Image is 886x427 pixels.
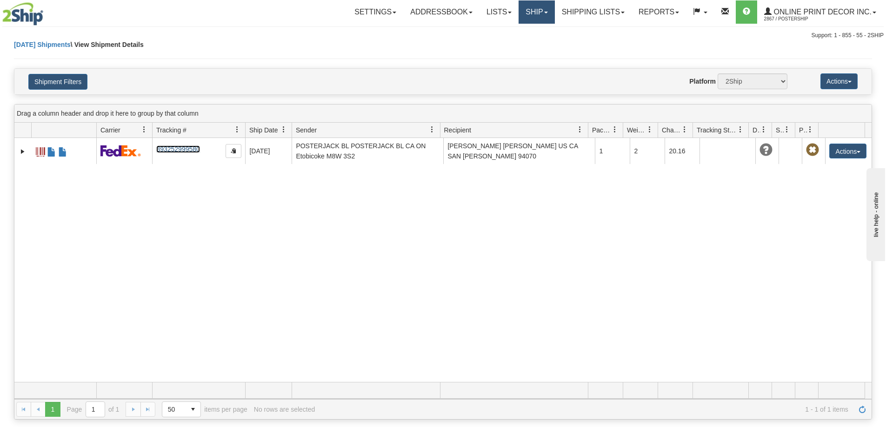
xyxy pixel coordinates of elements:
[642,122,658,138] a: Weight filter column settings
[7,8,86,15] div: live help - online
[776,125,784,135] span: Shipment Issues
[276,122,292,138] a: Ship Date filter column settings
[806,144,819,157] span: Pickup Not Assigned
[424,122,440,138] a: Sender filter column settings
[226,144,241,158] button: Copy to clipboard
[756,122,772,138] a: Delivery Status filter column settings
[249,125,278,135] span: Ship Date
[47,143,56,158] a: Commercial Invoice
[58,143,67,158] a: USMCA CO
[865,166,885,261] iframe: chat widget
[779,122,795,138] a: Shipment Issues filter column settings
[136,122,152,138] a: Carrier filter column settings
[764,14,834,24] span: 2867 / PosterShip
[595,138,630,164] td: 1
[759,144,773,157] span: Unknown
[156,125,187,135] span: Tracking #
[67,401,120,417] span: Page of 1
[2,2,43,26] img: logo2867.jpg
[572,122,588,138] a: Recipient filter column settings
[592,125,612,135] span: Packages
[321,406,848,413] span: 1 - 1 of 1 items
[733,122,748,138] a: Tracking Status filter column settings
[519,0,554,24] a: Ship
[829,144,866,158] button: Actions
[665,138,699,164] td: 20.16
[555,0,632,24] a: Shipping lists
[292,138,443,164] td: POSTERJACK BL POSTERJACK BL CA ON Etobicoke M8W 3S2
[14,105,872,123] div: grid grouping header
[630,138,665,164] td: 2
[627,125,646,135] span: Weight
[753,125,760,135] span: Delivery Status
[444,125,471,135] span: Recipient
[71,41,144,48] span: \ View Shipment Details
[245,138,292,164] td: [DATE]
[689,77,716,86] label: Platform
[697,125,737,135] span: Tracking Status
[296,125,317,135] span: Sender
[156,145,200,153] a: 393252999580
[347,0,403,24] a: Settings
[772,8,872,16] span: Online Print Decor Inc.
[168,405,180,414] span: 50
[162,401,201,417] span: Page sizes drop down
[28,74,87,90] button: Shipment Filters
[229,122,245,138] a: Tracking # filter column settings
[186,402,200,417] span: select
[820,73,858,89] button: Actions
[403,0,480,24] a: Addressbook
[855,402,870,417] a: Refresh
[36,143,45,158] a: Label
[2,32,884,39] div: Support: 1 - 855 - 55 - 2SHIP
[86,402,105,417] input: Page 1
[802,122,818,138] a: Pickup Status filter column settings
[14,41,71,48] a: [DATE] Shipments
[757,0,883,24] a: Online Print Decor Inc. 2867 / PosterShip
[162,401,247,417] span: items per page
[45,402,60,417] span: Page 1
[662,125,681,135] span: Charge
[607,122,623,138] a: Packages filter column settings
[677,122,693,138] a: Charge filter column settings
[100,125,120,135] span: Carrier
[254,406,315,413] div: No rows are selected
[100,145,141,157] img: 2 - FedEx Express®
[799,125,807,135] span: Pickup Status
[443,138,595,164] td: [PERSON_NAME] [PERSON_NAME] US CA SAN [PERSON_NAME] 94070
[480,0,519,24] a: Lists
[18,147,27,156] a: Expand
[632,0,686,24] a: Reports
